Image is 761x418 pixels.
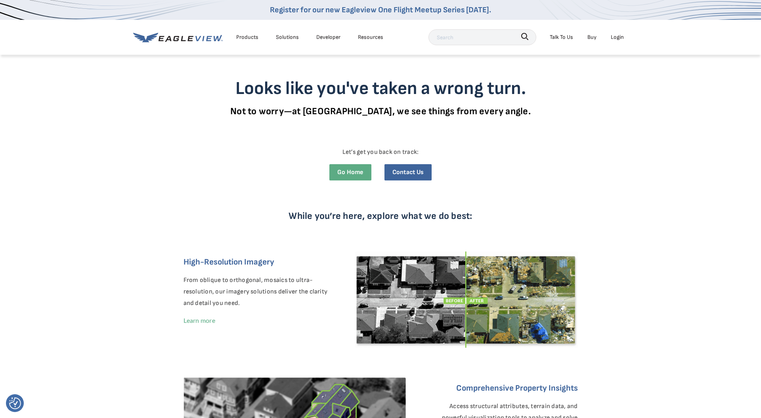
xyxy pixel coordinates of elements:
input: Search [428,29,536,45]
a: Buy [587,32,597,42]
div: Login [611,32,624,42]
div: Solutions [276,32,299,42]
h6: Comprehensive Property Insights [424,382,577,395]
div: Resources [358,32,383,42]
p: Let’s get you back on track: [174,147,587,158]
a: Developer [316,32,340,42]
div: Products [236,32,258,42]
p: Not to worry—at [GEOGRAPHIC_DATA], we see things from every angle. [168,105,593,117]
a: Go Home [329,164,371,180]
h6: High-Resolution Imagery [184,255,337,269]
div: Talk To Us [550,32,573,42]
a: Contact Us [384,164,432,180]
a: Learn more [184,316,215,324]
h3: Looks like you've taken a wrong turn. [168,78,593,100]
img: EagleView Imagery [355,251,578,348]
p: From oblique to orthogonal, mosaics to ultra-resolution, our imagery solutions deliver the clarit... [184,275,337,309]
img: Revisit consent button [9,397,21,409]
a: Register for our new Eagleview One Flight Meetup Series [DATE]. [270,5,491,15]
button: Consent Preferences [9,397,21,409]
p: While you’re here, explore what we do best: [190,210,571,222]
